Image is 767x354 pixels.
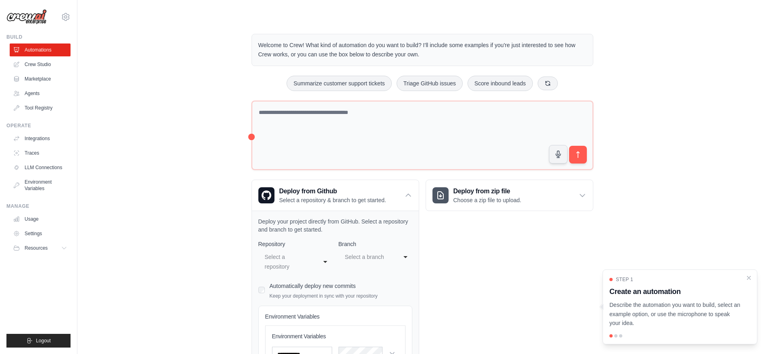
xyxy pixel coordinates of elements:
[727,315,767,354] iframe: Chat Widget
[10,147,71,159] a: Traces
[10,132,71,145] a: Integrations
[287,76,391,91] button: Summarize customer support tickets
[609,300,741,328] p: Describe the automation you want to build, select an example option, or use the microphone to spe...
[36,337,51,344] span: Logout
[453,196,522,204] p: Choose a zip file to upload.
[258,41,586,59] p: Welcome to Crew! What kind of automation do you want to build? I'll include some examples if you'...
[10,43,71,56] a: Automations
[272,332,399,340] h3: Environment Variables
[339,240,412,248] label: Branch
[258,217,412,234] p: Deploy your project directly from GitHub. Select a repository and branch to get started.
[6,122,71,129] div: Operate
[616,276,633,283] span: Step 1
[25,245,48,251] span: Resources
[746,275,752,281] button: Close walkthrough
[10,242,71,255] button: Resources
[265,313,405,321] h4: Environment Variables
[10,176,71,195] a: Environment Variables
[10,87,71,100] a: Agents
[468,76,533,91] button: Score inbound leads
[397,76,463,91] button: Triage GitHub issues
[10,72,71,85] a: Marketplace
[265,252,310,271] div: Select a repository
[10,58,71,71] a: Crew Studio
[258,240,332,248] label: Repository
[10,161,71,174] a: LLM Connections
[6,34,71,40] div: Build
[270,293,378,299] p: Keep your deployment in sync with your repository
[279,196,386,204] p: Select a repository & branch to get started.
[6,9,47,25] img: Logo
[270,283,356,289] label: Automatically deploy new commits
[345,252,390,262] div: Select a branch
[6,334,71,348] button: Logout
[453,186,522,196] h3: Deploy from zip file
[10,227,71,240] a: Settings
[609,286,741,297] h3: Create an automation
[10,213,71,226] a: Usage
[10,101,71,114] a: Tool Registry
[279,186,386,196] h3: Deploy from Github
[6,203,71,209] div: Manage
